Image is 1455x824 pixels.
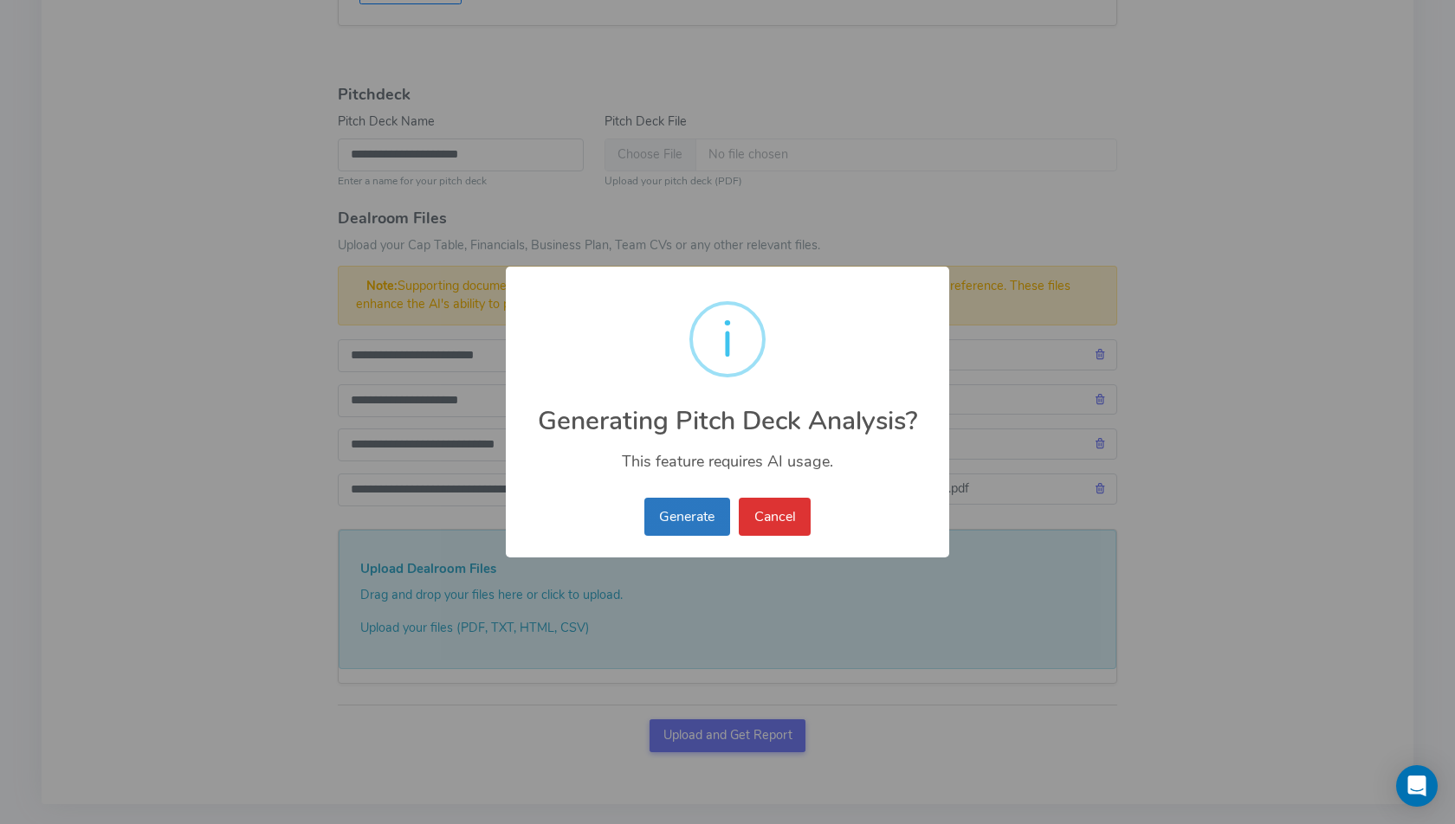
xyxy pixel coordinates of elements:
[739,498,811,536] button: Cancel
[644,498,730,536] button: Generate
[506,386,949,435] h2: Generating Pitch Deck Analysis?
[1396,765,1438,807] div: Open Intercom Messenger
[506,435,949,476] div: This feature requires AI usage.
[721,305,734,374] div: i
